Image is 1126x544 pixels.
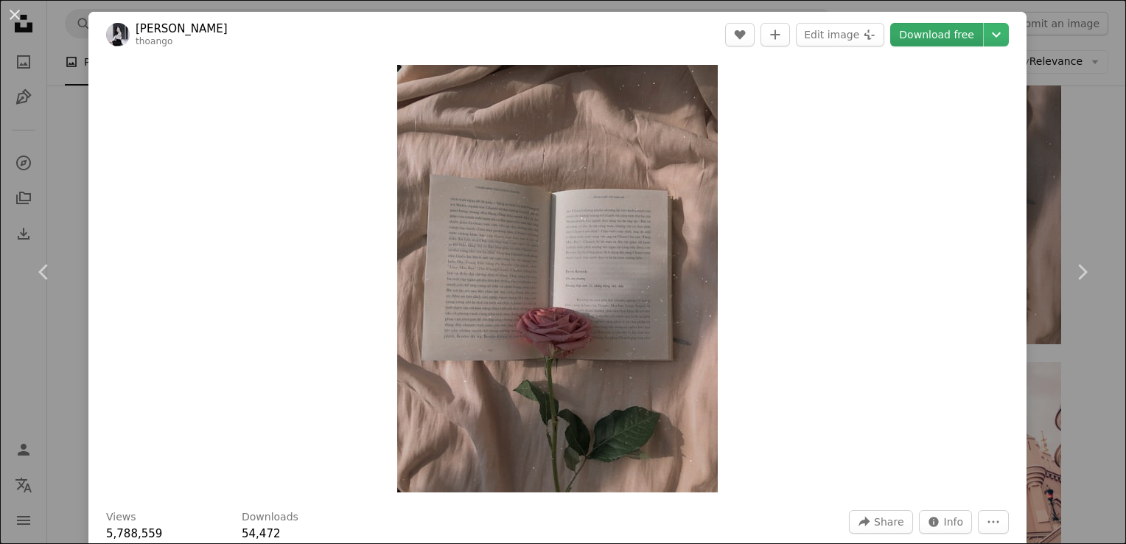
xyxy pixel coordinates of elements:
[796,23,884,46] button: Edit image
[106,23,130,46] img: Go to Thoa Ngo's profile
[919,510,973,534] button: Stats about this image
[242,527,281,540] span: 54,472
[136,36,172,46] a: thoango
[725,23,755,46] button: Like
[397,65,718,492] button: Zoom in on this image
[1038,201,1126,343] a: Next
[760,23,790,46] button: Add to Collection
[106,527,162,540] span: 5,788,559
[984,23,1009,46] button: Choose download size
[874,511,903,533] span: Share
[242,510,298,525] h3: Downloads
[397,65,718,492] img: pink rose on open book
[978,510,1009,534] button: More Actions
[136,21,228,36] a: [PERSON_NAME]
[944,511,964,533] span: Info
[106,510,136,525] h3: Views
[849,510,912,534] button: Share this image
[890,23,983,46] a: Download free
